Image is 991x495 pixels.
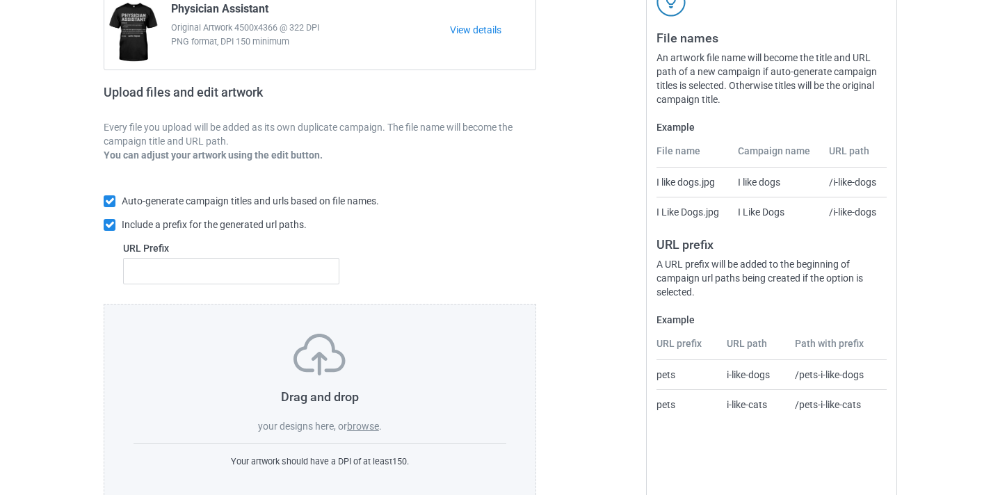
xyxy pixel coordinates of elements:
label: URL Prefix [123,241,339,255]
label: Example [656,313,887,327]
span: Include a prefix for the generated url paths. [122,219,307,230]
span: Your artwork should have a DPI of at least 150 . [231,456,409,466]
b: You can adjust your artwork using the edit button. [104,149,323,161]
td: pets [656,360,719,389]
h3: File names [656,30,887,46]
span: your designs here, or [258,421,347,432]
td: i-like-cats [719,389,788,419]
th: URL path [821,144,887,168]
div: An artwork file name will become the title and URL path of a new campaign if auto-generate campai... [656,51,887,106]
label: browse [347,421,379,432]
img: svg+xml;base64,PD94bWwgdmVyc2lvbj0iMS4wIiBlbmNvZGluZz0iVVRGLTgiPz4KPHN2ZyB3aWR0aD0iNzVweCIgaGVpZ2... [293,334,346,375]
th: Path with prefix [787,336,887,360]
td: /pets-i-like-dogs [787,360,887,389]
div: A URL prefix will be added to the beginning of campaign url paths being created if the option is ... [656,257,887,299]
a: View details [450,23,535,37]
td: I Like Dogs.jpg [656,197,730,227]
td: i-like-dogs [719,360,788,389]
td: I Like Dogs [730,197,822,227]
p: Every file you upload will be added as its own duplicate campaign. The file name will become the ... [104,120,536,148]
td: /pets-i-like-cats [787,389,887,419]
span: Original Artwork 4500x4366 @ 322 DPI [171,21,450,35]
td: I like dogs.jpg [656,168,730,197]
th: URL path [719,336,788,360]
td: pets [656,389,719,419]
td: /i-like-dogs [821,197,887,227]
span: PNG format, DPI 150 minimum [171,35,450,49]
h3: Drag and drop [134,389,506,405]
span: Auto-generate campaign titles and urls based on file names. [122,195,379,206]
h2: Upload files and edit artwork [104,85,363,111]
span: . [379,421,382,432]
h3: URL prefix [656,236,887,252]
span: Physician Assistant [171,2,268,21]
th: File name [656,144,730,168]
th: URL prefix [656,336,719,360]
label: Example [656,120,887,134]
td: /i-like-dogs [821,168,887,197]
th: Campaign name [730,144,822,168]
td: I like dogs [730,168,822,197]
